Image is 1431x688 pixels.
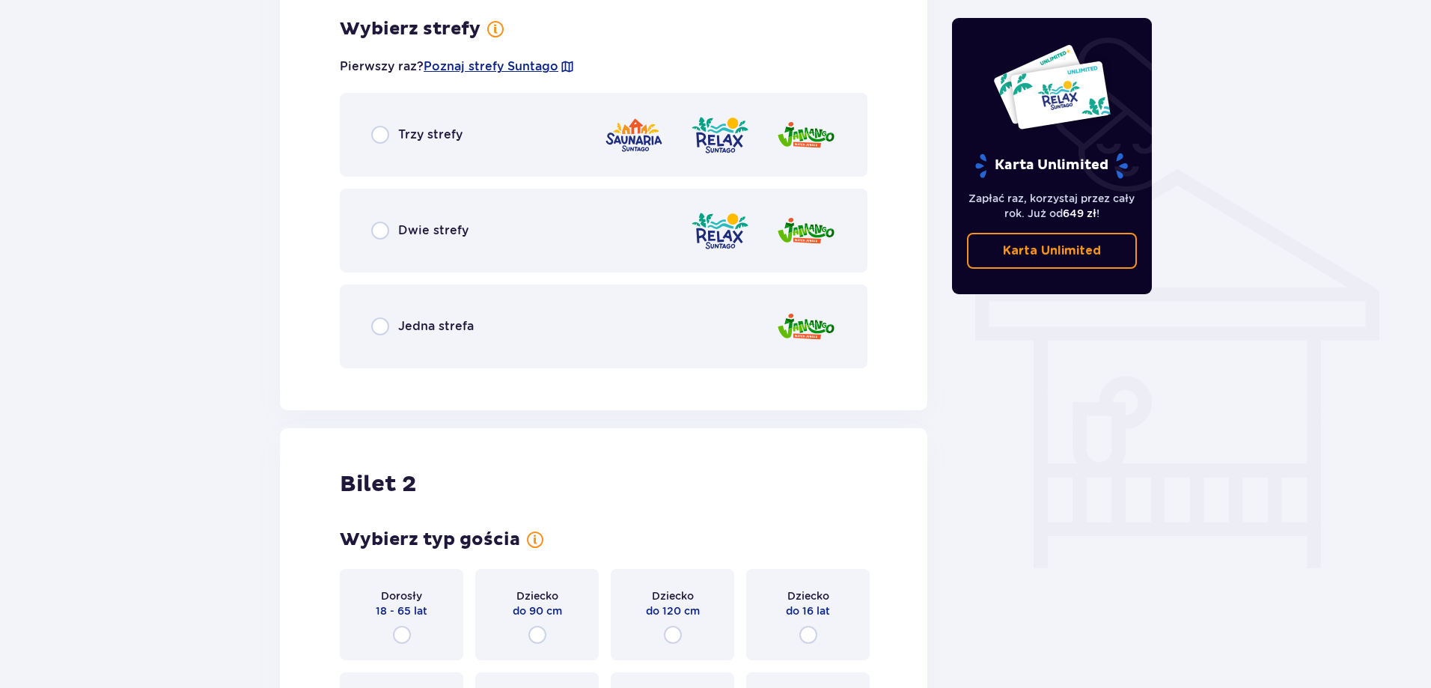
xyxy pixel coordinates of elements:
[398,318,474,335] span: Jedna strefa
[340,470,416,499] h2: Bilet 2
[376,603,427,618] span: 18 - 65 lat
[776,114,836,156] img: Jamango
[604,114,664,156] img: Saunaria
[340,18,480,40] h3: Wybierz strefy
[340,529,520,551] h3: Wybierz typ gościa
[787,588,829,603] span: Dziecko
[1063,207,1096,219] span: 649 zł
[786,603,830,618] span: do 16 lat
[690,210,750,252] img: Relax
[1003,243,1101,259] p: Karta Unlimited
[340,58,575,75] p: Pierwszy raz?
[398,127,463,143] span: Trzy strefy
[398,222,469,239] span: Dwie strefy
[776,305,836,348] img: Jamango
[776,210,836,252] img: Jamango
[516,588,558,603] span: Dziecko
[424,58,558,75] a: Poznaj strefy Suntago
[974,153,1129,179] p: Karta Unlimited
[967,233,1138,269] a: Karta Unlimited
[381,588,422,603] span: Dorosły
[690,114,750,156] img: Relax
[652,588,694,603] span: Dziecko
[513,603,562,618] span: do 90 cm
[992,43,1111,130] img: Dwie karty całoroczne do Suntago z napisem 'UNLIMITED RELAX', na białym tle z tropikalnymi liśćmi...
[967,191,1138,221] p: Zapłać raz, korzystaj przez cały rok. Już od !
[646,603,700,618] span: do 120 cm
